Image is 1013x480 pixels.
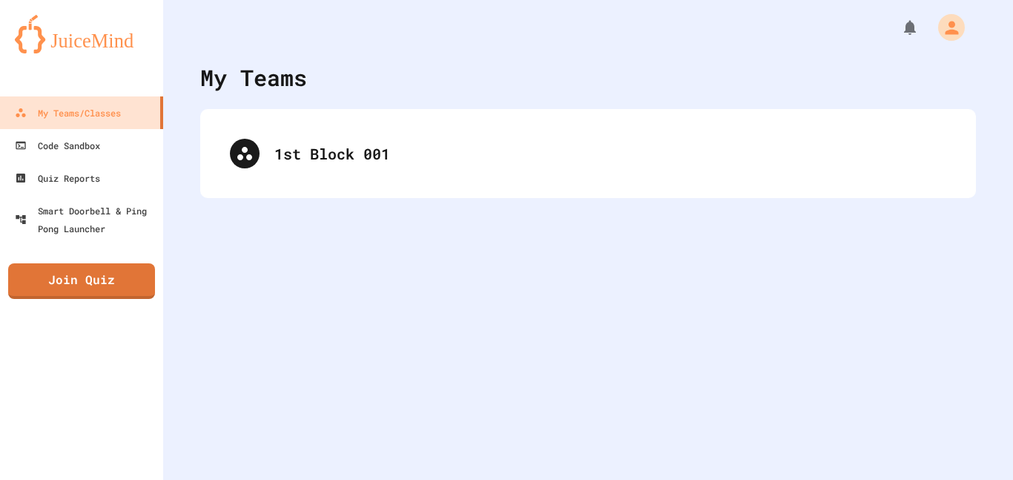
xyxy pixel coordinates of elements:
div: Quiz Reports [15,169,100,187]
div: Code Sandbox [15,137,100,154]
div: My Account [923,10,969,45]
div: 1st Block 001 [215,124,961,183]
div: My Teams [200,61,307,94]
a: Join Quiz [8,263,155,299]
div: Smart Doorbell & Ping Pong Launcher [15,202,157,237]
div: My Notifications [874,15,923,40]
div: My Teams/Classes [15,104,121,122]
img: logo-orange.svg [15,15,148,53]
div: 1st Block 001 [274,142,946,165]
